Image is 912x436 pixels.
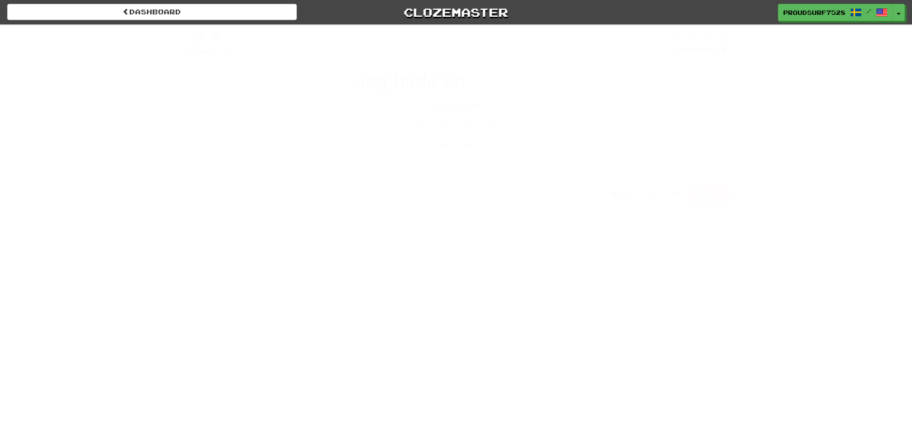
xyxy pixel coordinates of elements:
button: ä [435,112,454,132]
button: é [481,112,500,132]
a: Clozemaster [311,4,601,21]
button: Submit [427,159,486,181]
button: Single letter hint - you only get 1 per sentence and score half the points! alt+h [458,138,477,155]
button: Report [689,186,729,202]
button: ö [458,112,477,132]
a: Dashboard [7,4,297,20]
span: Jag hade en [355,69,466,92]
span: 0 [224,45,232,56]
span: Score: [183,48,218,56]
a: ProudSurf7528 / [778,4,893,21]
span: . [551,69,557,92]
span: 0 % [672,46,681,54]
div: I had a nightmare. [183,100,729,110]
span: / [867,8,871,14]
div: Mastered [670,46,729,55]
button: å [412,112,431,132]
button: Round history (alt+y) [642,186,661,202]
div: / [183,32,232,44]
button: Help! [604,186,638,202]
button: Switch sentence to multiple choice alt+p [435,138,454,155]
span: ProudSurf7528 [783,8,845,17]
